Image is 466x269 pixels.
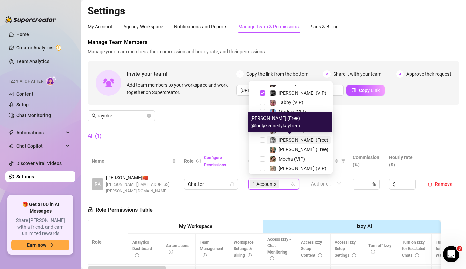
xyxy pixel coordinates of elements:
span: 1 [236,70,244,78]
a: Content [16,91,33,97]
span: Automations [166,243,189,255]
span: Access Izzy Setup - Content [301,240,322,258]
span: Maddie (VIP) [279,109,306,114]
span: 3 [457,246,462,251]
span: Mocha (VIP) [279,156,305,162]
span: [PERSON_NAME][EMAIL_ADDRESS][PERSON_NAME][DOMAIN_NAME] [106,181,176,194]
span: info-circle [169,250,173,254]
span: copy [351,88,356,92]
span: Name [92,157,170,165]
div: [PERSON_NAME] (Free) (@onlykennedykayfree) [248,112,332,132]
h2: Settings [88,5,459,18]
span: Turn on Izzy for Escalated Chats [402,240,425,258]
span: Share [PERSON_NAME] with a friend, and earn unlimited rewards [11,217,69,237]
img: logo-BBDzfeDw.svg [5,16,56,23]
span: Role [184,158,194,164]
span: info-circle [270,256,274,260]
span: Creator accounts [248,157,293,165]
span: RA [95,180,101,188]
span: Izzy AI Chatter [9,78,43,85]
a: Discover Viral Videos [16,161,62,166]
span: 🎁 Get $100 in AI Messages [11,201,69,214]
span: Select tree node [260,156,265,162]
div: All (1) [88,132,102,140]
span: Workspace Settings & Billing [234,240,253,258]
span: Chatter [188,179,234,189]
span: info-circle [352,253,356,257]
span: team [291,182,295,186]
th: Name [88,151,180,171]
th: Commission (%) [349,151,385,171]
div: Notifications and Reports [174,23,227,30]
span: 2 [323,70,331,78]
span: Manage your team members, their commission and hourly rate, and their permissions. [88,48,459,55]
span: [PERSON_NAME] (VIP) [279,90,327,96]
span: [PERSON_NAME] (VIP) [279,166,327,171]
span: Turn off Izzy [368,243,391,255]
span: Select tree node [260,100,265,105]
span: info-circle [415,253,419,257]
span: Select tree node [260,109,265,114]
span: [PERSON_NAME] 🇨🇳 [106,174,176,181]
span: Select tree node [260,166,265,171]
a: Creator Analytics exclamation-circle [16,42,70,53]
div: Agency Workspace [123,23,163,30]
span: info-circle [248,253,252,257]
button: Earn nowarrow-right [11,240,69,250]
span: info-circle [196,159,201,163]
span: Remove [435,181,453,187]
img: Chat Copilot [9,144,13,148]
div: My Account [88,23,113,30]
span: Manage Team Members [88,38,459,46]
span: lock [88,207,93,212]
span: thunderbolt [9,130,14,135]
span: 1 Accounts [253,180,276,188]
img: Tabby (VIP) [270,100,276,106]
img: Mocha (VIP) [270,156,276,162]
span: filter [340,156,347,166]
span: Select tree node [260,137,265,143]
img: Kennedy (VIP) [270,90,276,96]
span: Tabby (VIP) [279,100,303,105]
h5: Role Permissions Table [88,206,153,214]
span: filter [341,159,345,163]
span: info-circle [135,253,139,257]
div: Plans & Billing [309,23,339,30]
span: Add team members to your workspace and work together on Supercreator. [127,81,234,96]
button: close-circle [147,114,151,118]
a: Setup [16,102,29,107]
th: Role [88,220,128,265]
img: Maddie (VIP) [270,109,276,115]
span: 3 [396,70,404,78]
span: [PERSON_NAME] (Free) [279,147,328,152]
a: Chat Monitoring [16,113,51,118]
img: Ellie (Free) [270,147,276,153]
span: Share it with your team [333,70,381,78]
iframe: Intercom live chat [443,246,459,262]
span: Copy the link from the bottom [246,70,308,78]
span: Invite your team! [127,70,236,78]
button: Copy Link [346,85,385,96]
img: Ellie (VIP) [270,166,276,172]
a: Home [16,32,29,37]
span: arrow-right [49,243,54,247]
span: Approve their request [406,70,451,78]
input: Search members [98,112,146,120]
span: Access Izzy Setup - Settings [335,240,356,258]
img: AI Chatter [46,76,57,86]
button: Remove [425,180,455,188]
span: Automations [16,127,64,138]
a: Configure Permissions [204,155,226,167]
a: Settings [16,174,34,179]
span: 1 Accounts [250,180,279,188]
span: Select tree node [260,147,265,152]
span: info-circle [371,250,375,254]
span: Analytics Dashboard [132,240,152,258]
span: search [92,113,96,118]
span: Access Izzy - Chat Monitoring [267,237,291,261]
strong: My Workspace [179,223,212,229]
span: info-circle [318,253,322,257]
span: Select tree node [260,90,265,96]
span: Earn now [27,242,46,248]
